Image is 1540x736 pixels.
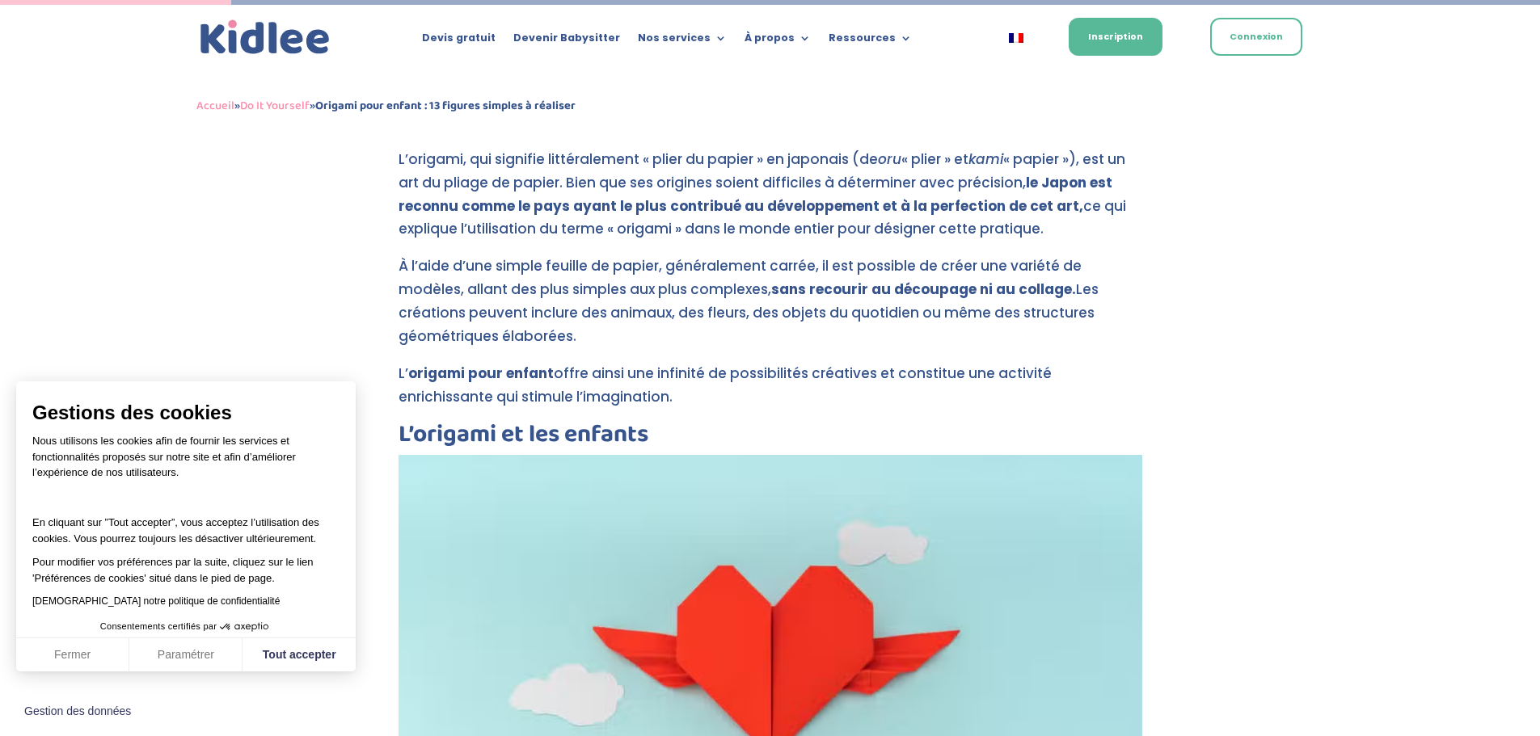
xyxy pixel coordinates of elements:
em: kami [968,149,1003,169]
img: Français [1009,33,1023,43]
a: À propos [745,32,811,50]
span: » » [196,96,576,116]
a: Kidlee Logo [196,16,334,59]
strong: origami pour enfant [408,364,554,383]
span: Gestions des cookies [32,401,340,425]
a: Devenir Babysitter [513,32,620,50]
a: Ressources [829,32,912,50]
strong: sans recourir au découpage ni au collage. [771,280,1076,299]
span: Gestion des données [24,704,131,719]
a: Inscription [1069,18,1162,56]
strong: Origami pour enfant : 13 figures simples à réaliser [315,96,576,116]
p: À l’aide d’une simple feuille de papier, généralement carrée, il est possible de créer une variét... [399,254,1142,362]
svg: Axeptio [220,603,268,651]
a: [DEMOGRAPHIC_DATA] notre politique de confidentialité [32,595,280,607]
em: oru [878,149,901,169]
span: Consentements certifiés par [100,622,217,631]
strong: le Japon est reconnu comme le pays ayant le plus contribué au développement et à la perfection de... [399,173,1112,216]
a: Devis gratuit [422,32,496,50]
p: Nous utilisons les cookies afin de fournir les services et fonctionnalités proposés sur notre sit... [32,433,340,491]
a: Accueil [196,96,234,116]
p: L’origami, qui signifie littéralement « plier du papier » en japonais (de « plier » et « papier »... [399,148,1142,255]
button: Consentements certifiés par [92,616,280,637]
p: L’ offre ainsi une infinité de possibilités créatives et constitue une activité enrichissante qui... [399,362,1142,423]
a: Connexion [1210,18,1302,56]
h2: L’origami et les enfants [399,423,1142,455]
a: Do It Yourself [240,96,310,116]
button: Fermer [16,638,129,672]
a: Nos services [638,32,727,50]
button: Fermer le widget sans consentement [15,695,141,729]
img: logo_kidlee_bleu [196,16,334,59]
p: Pour modifier vos préférences par la suite, cliquez sur le lien 'Préférences de cookies' situé da... [32,554,340,586]
button: Paramétrer [129,638,243,672]
button: Tout accepter [243,638,356,672]
p: En cliquant sur ”Tout accepter”, vous acceptez l’utilisation des cookies. Vous pourrez toujours l... [32,499,340,547]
